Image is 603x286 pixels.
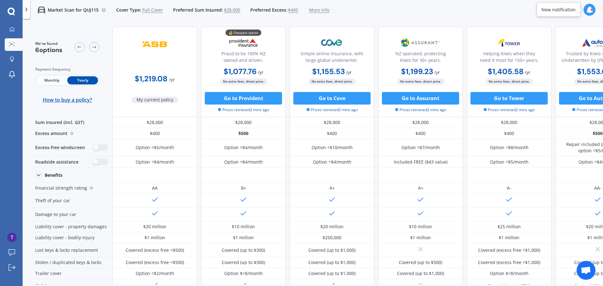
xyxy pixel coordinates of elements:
[28,257,112,268] div: Stolen / duplicated keys & locks
[329,185,335,191] div: A+
[467,117,551,128] div: $28,000
[241,185,246,191] div: B+
[290,117,374,128] div: $28,000
[28,232,112,243] div: Liability cover - bodily injury
[397,78,444,84] span: No extra fees, direct price.
[308,270,356,277] div: Covered (up to $1,000)
[136,270,174,277] div: Option <$2/month
[224,270,263,277] div: Option $<8/month
[205,92,282,105] button: Go to Provident
[478,247,540,253] div: Covered (excess free <$1,000)
[378,117,463,128] div: $28,000
[112,128,197,139] div: $400
[400,35,441,51] img: Assurant.png
[470,92,548,105] button: Go to Tower
[135,74,167,84] b: $1,219.08
[28,221,112,232] div: Liability cover - property damages
[525,69,530,75] span: / yr
[152,185,158,191] div: AA
[28,117,112,128] div: Sum insured (incl. GST)
[218,107,269,113] span: Prices retrieved 2 mins ago
[222,259,265,266] div: Covered (up to $300)
[35,66,99,73] div: Payment frequency
[394,159,448,165] div: Included FREE ($43 value)
[28,268,112,279] div: Trailer cover
[378,128,463,139] div: $400
[45,172,62,178] div: Benefits
[132,97,178,103] span: My current policy
[486,78,533,84] span: No extra fees, direct price.
[541,7,576,13] div: New notification
[201,128,286,139] div: $500
[320,224,344,230] div: $20 million
[224,7,240,13] span: $28,000
[126,259,184,266] div: Covered (excess free <$500)
[224,144,263,151] div: Option <$4/month
[295,50,369,66] div: Simple online insurance, with large global underwriter.
[395,107,446,113] span: Prices retrieved 2 mins ago
[308,259,356,266] div: Covered (up to $1,000)
[312,67,345,76] b: $1,155.53
[35,41,62,46] span: We've found
[223,35,264,51] img: Provident.png
[418,185,423,191] div: A+
[488,35,530,51] img: Tower.webp
[490,270,529,277] div: Option $<8/month
[409,224,432,230] div: $10 million
[346,69,352,75] span: / yr
[35,46,62,54] span: 6 options
[293,92,371,105] button: Go to Cove
[173,7,223,13] span: Preferred Sum Insured:
[311,35,353,51] img: Cove.webp
[258,69,263,75] span: / yr
[232,224,255,230] div: $10 million
[397,270,444,277] div: Covered (up to $1,000)
[383,50,458,66] div: NZ operated; protecting Kiwis for 30+ years.
[136,144,174,151] div: Option <$5/month
[382,92,459,105] button: Go to Assurant
[67,76,98,84] span: Yearly
[116,7,141,13] span: Cover Type:
[467,128,551,139] div: $400
[169,77,175,83] span: / yr
[224,159,263,165] div: Option <$4/month
[290,128,374,139] div: $400
[28,183,112,194] div: Financial strength rating
[309,7,329,13] span: More info
[497,224,521,230] div: $25 million
[313,159,351,165] div: Option <$4/month
[142,7,163,13] span: Full Cover
[490,144,529,151] div: Option <$8/month
[307,107,358,113] span: Prices retrieved 2 mins ago
[7,233,17,242] img: ACg8ocKc8TGOoN8qYyu0NPDCHRcZk5wNuzM2ZpjgNccFVPon0LpLtw=s96-c
[594,185,601,191] div: AA-
[28,139,112,156] div: Excess-free windscreen
[224,67,257,76] b: $1,077.76
[401,144,440,151] div: Option <$7/month
[144,235,165,241] div: $1 million
[399,259,442,266] div: Covered (up to $500)
[308,247,356,253] div: Covered (up to $1,000)
[250,7,287,13] span: Preferred Excess:
[48,7,99,13] p: Market Scan for QUJ115
[323,235,341,241] div: $250,000
[488,67,524,76] b: $1,405.58
[499,235,519,241] div: $1 million
[312,144,353,151] div: Option <$10/month
[28,243,112,257] div: Lost keys & locks replacement
[484,107,535,113] span: Prices retrieved 2 mins ago
[206,50,280,66] div: Proud to be 100% NZ owned and driven.
[222,247,265,253] div: Covered (up to $300)
[410,235,431,241] div: $1 million
[577,261,595,280] div: Open chat
[143,224,166,230] div: $20 million
[472,50,546,66] div: Helping Kiwis when they need it most for 150+ years.
[490,159,529,165] div: Option <$5/month
[220,78,267,84] span: No extra fees, direct price.
[112,117,197,128] div: $28,000
[126,247,184,253] div: Covered (excess free <$500)
[28,128,112,139] div: Excess amount
[478,259,540,266] div: Covered (excess free <$1,000)
[308,78,356,84] span: No extra fees, direct price.
[507,185,511,191] div: A-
